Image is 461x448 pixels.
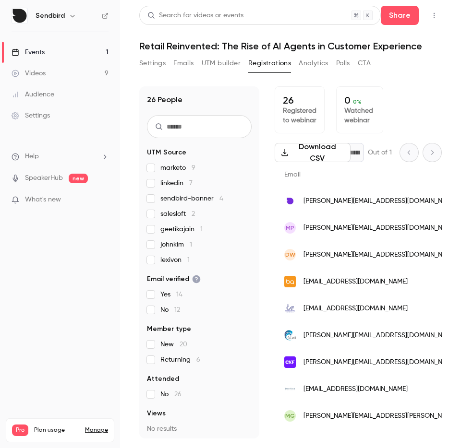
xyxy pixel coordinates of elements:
[381,6,419,25] button: Share
[139,40,442,52] h1: Retail Reinvented: The Rise of AI Agents in Customer Experience
[187,257,190,263] span: 1
[303,250,457,260] span: [PERSON_NAME][EMAIL_ADDRESS][DOMAIN_NAME]
[147,424,252,434] p: No results
[160,290,182,299] span: Yes
[284,330,296,341] img: swellrecruit.com
[25,152,39,162] span: Help
[36,11,65,21] h6: Sendbird
[190,241,192,248] span: 1
[275,143,351,162] button: Download CSV
[12,47,45,57] div: Events
[189,180,193,187] span: 7
[69,174,88,183] span: new
[303,304,408,314] span: [EMAIL_ADDRESS][DOMAIN_NAME]
[160,178,193,188] span: linkedin
[147,274,201,284] span: Email verified
[303,438,408,448] span: [EMAIL_ADDRESS][DOMAIN_NAME]
[285,412,295,420] span: MG
[283,94,316,106] p: 26
[160,389,182,399] span: No
[147,374,179,384] span: Attended
[180,341,187,348] span: 20
[12,8,27,24] img: Sendbird
[284,356,296,368] img: cxfoundation.com
[12,90,54,99] div: Audience
[192,165,195,171] span: 9
[283,106,316,125] p: Registered to webinar
[12,152,109,162] li: help-dropdown-opener
[12,111,50,120] div: Settings
[192,211,195,217] span: 2
[303,223,457,233] span: [PERSON_NAME][EMAIL_ADDRESS][DOMAIN_NAME]
[160,209,195,219] span: salesloft
[160,355,200,365] span: Returning
[147,324,191,334] span: Member type
[219,195,223,202] span: 4
[303,384,408,394] span: [EMAIL_ADDRESS][DOMAIN_NAME]
[160,240,192,249] span: johnkim
[97,196,109,204] iframe: Noticeable Trigger
[139,56,166,71] button: Settings
[285,250,295,259] span: DW
[85,426,108,434] a: Manage
[147,148,186,157] span: UTM Source
[303,196,457,206] span: [PERSON_NAME][EMAIL_ADDRESS][DOMAIN_NAME]
[358,56,371,71] button: CTA
[160,255,190,265] span: lexivon
[196,356,200,363] span: 6
[147,409,166,418] span: Views
[34,426,79,434] span: Plan usage
[147,11,243,21] div: Search for videos or events
[25,195,61,205] span: What's new
[176,291,182,298] span: 14
[12,69,46,78] div: Videos
[173,56,194,71] button: Emails
[344,94,375,106] p: 0
[200,226,203,233] span: 1
[174,307,180,313] span: 12
[368,148,392,157] p: Out of 1
[284,276,296,287] img: batemanagency.com
[12,424,28,436] span: Pro
[160,305,180,315] span: No
[284,387,296,390] img: infotech.com
[160,340,187,349] span: New
[202,56,241,71] button: UTM builder
[174,391,182,398] span: 26
[147,94,182,106] h1: 26 People
[248,56,291,71] button: Registrations
[353,98,362,105] span: 0 %
[303,357,457,367] span: [PERSON_NAME][EMAIL_ADDRESS][DOMAIN_NAME]
[303,330,457,341] span: [PERSON_NAME][EMAIL_ADDRESS][DOMAIN_NAME]
[160,194,223,203] span: sendbird-banner
[284,303,296,314] img: icfundings.org
[286,224,294,232] span: MP
[303,277,408,287] span: [EMAIL_ADDRESS][DOMAIN_NAME]
[336,56,350,71] button: Polls
[299,56,328,71] button: Analytics
[284,195,296,207] img: sendbird.com
[344,106,375,125] p: Watched webinar
[284,171,301,178] span: Email
[160,224,203,234] span: geetikajain
[160,163,195,173] span: marketo
[25,173,63,183] a: SpeakerHub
